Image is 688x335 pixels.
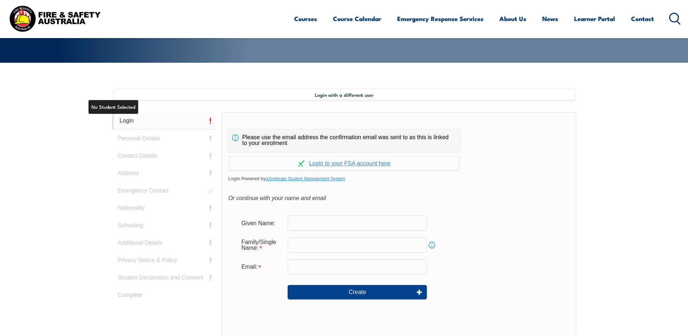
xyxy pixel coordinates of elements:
a: aXcelerate Student Management System [266,176,345,181]
div: Given Name: [235,216,288,230]
a: Emergency Response Services [397,9,483,28]
div: Family/Single Name is required. [235,235,288,255]
button: Create [288,285,427,299]
img: Log in withaxcelerate [298,160,305,167]
a: About Us [499,9,526,28]
a: Login [112,112,218,130]
a: Course Calendar [333,9,381,28]
div: Please use the email address the confirmation email was sent to as this is linked to your enrolment [228,129,460,152]
a: Info [427,240,437,250]
span: Login with a different user [315,92,374,98]
div: Or continue with your name and email [228,193,569,204]
a: Learner Portal [574,9,615,28]
span: Login Powered by [228,173,569,184]
a: Courses [294,9,317,28]
a: News [542,9,558,28]
div: Email is required. [235,260,288,274]
a: Contact [631,9,654,28]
